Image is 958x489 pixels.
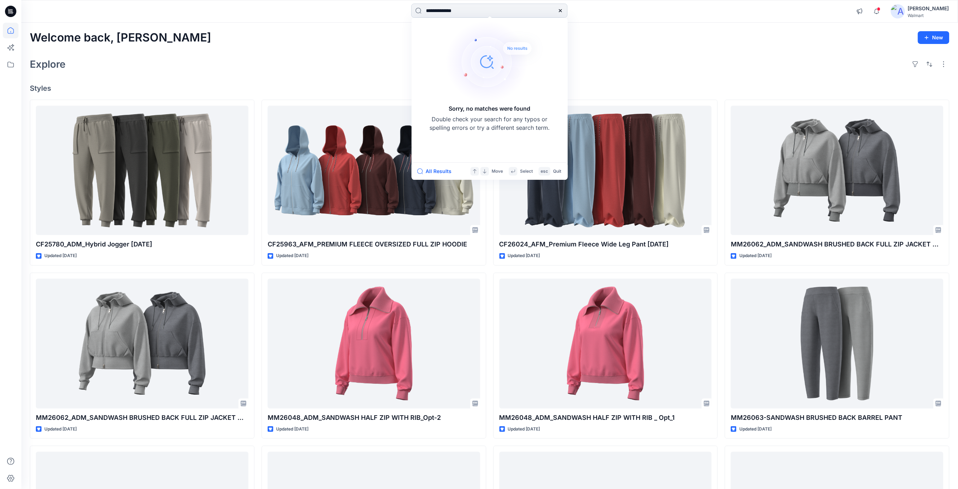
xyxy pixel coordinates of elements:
p: Updated [DATE] [508,252,540,260]
p: MM26062_ADM_SANDWASH BRUSHED BACK FULL ZIP JACKET OPT-1 [36,413,248,423]
img: avatar [891,4,905,18]
p: Updated [DATE] [276,252,308,260]
img: Sorry, no matches were found [446,19,545,104]
div: [PERSON_NAME] [908,4,949,13]
a: MM26048_ADM_SANDWASH HALF ZIP WITH RIB _ Opt_1 [499,279,712,409]
a: MM26062_ADM_SANDWASH BRUSHED BACK FULL ZIP JACKET OPT-1 [36,279,248,409]
p: Quit [553,168,562,175]
p: esc [541,168,548,175]
p: Updated [DATE] [508,426,540,433]
p: CF26024_AFM_Premium Fleece Wide Leg Pant [DATE] [499,239,712,249]
p: Double check your search for any typos or spelling errors or try a different search term. [429,115,550,132]
p: Updated [DATE] [739,426,772,433]
a: CF25780_ADM_Hybrid Jogger 24JUL25 [36,106,248,235]
h2: Explore [30,59,66,70]
p: CF25780_ADM_Hybrid Jogger [DATE] [36,239,248,249]
a: MM26063-SANDWASH BRUSHED BACK BARREL PANT [731,279,943,409]
button: All Results [417,167,456,176]
a: CF26024_AFM_Premium Fleece Wide Leg Pant 02SEP25 [499,106,712,235]
p: MM26062_ADM_SANDWASH BRUSHED BACK FULL ZIP JACKET OPT-2 [731,239,943,249]
p: MM26063-SANDWASH BRUSHED BACK BARREL PANT [731,413,943,423]
h5: Sorry, no matches were found [449,104,531,113]
p: Move [492,168,503,175]
h2: Welcome back, [PERSON_NAME] [30,31,211,44]
p: Updated [DATE] [44,426,77,433]
h4: Styles [30,84,949,93]
a: MM26048_ADM_SANDWASH HALF ZIP WITH RIB_Opt-2 [268,279,480,409]
a: CF25963_AFM_PREMIUM FLEECE OVERSIZED FULL ZIP HOODIE [268,106,480,235]
p: Select [520,168,533,175]
p: Updated [DATE] [276,426,308,433]
button: New [918,31,949,44]
p: Updated [DATE] [739,252,772,260]
p: MM26048_ADM_SANDWASH HALF ZIP WITH RIB _ Opt_1 [499,413,712,423]
p: Updated [DATE] [44,252,77,260]
div: Walmart [908,13,949,18]
p: MM26048_ADM_SANDWASH HALF ZIP WITH RIB_Opt-2 [268,413,480,423]
p: CF25963_AFM_PREMIUM FLEECE OVERSIZED FULL ZIP HOODIE [268,239,480,249]
a: MM26062_ADM_SANDWASH BRUSHED BACK FULL ZIP JACKET OPT-2 [731,106,943,235]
